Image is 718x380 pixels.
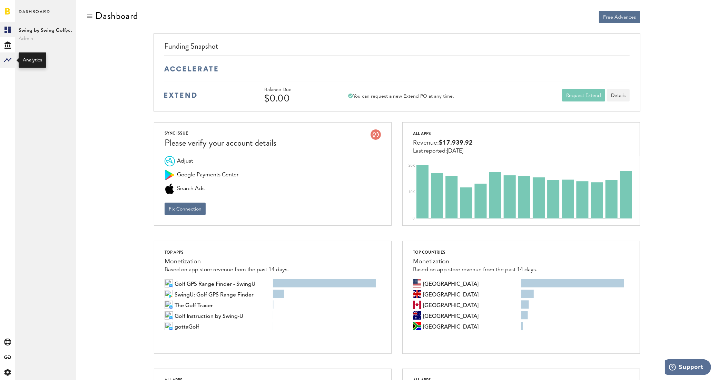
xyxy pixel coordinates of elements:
span: United Kingdom [423,290,479,298]
img: account-issue.svg [371,129,381,140]
img: extend-medium-blue-logo.svg [164,92,197,98]
span: Adjust [177,156,193,166]
button: Free Advances [599,11,640,23]
img: au.svg [413,311,421,320]
div: Revenue: [413,138,473,148]
text: 0 [413,217,415,220]
span: SwingU: Golf GPS Range Finder [175,290,254,298]
div: Monetization [413,256,537,267]
button: Fix Connection [165,203,206,215]
text: 20K [409,164,415,168]
img: 100x100bb_L693Qjm.jpg [165,311,173,320]
div: Last reported: [413,148,473,154]
img: ca.svg [413,301,421,309]
img: accelerate-medium-blue-logo.svg [164,66,218,71]
span: Golf GPS Range Finder - SwingU [175,279,255,288]
span: Google Payments Center [177,170,238,180]
img: 100x100bb_V3zBXEq.jpg [165,322,173,330]
div: SYNC ISSUE [165,129,276,137]
img: 100x100bb_jjEcVcp.jpg [165,301,173,309]
div: Monetization [165,256,289,267]
span: Dashboard [19,8,50,22]
span: Golf Instruction by Swing-U [175,311,243,320]
div: $0.00 [264,93,330,104]
span: $17,939.92 [439,140,473,146]
span: Search Ads [177,184,205,194]
span: United States [423,279,479,288]
text: 10K [409,191,415,194]
div: You can request a new Extend PO at any time. [348,93,454,99]
div: Analytics [23,57,42,64]
div: Search Ads [165,184,175,194]
div: Based on app store revenue from the past 14 days. [413,267,537,273]
div: Balance Due [264,87,330,93]
span: Swing by Swing Golf, Inc. [19,26,72,35]
span: The Golf Tracer [175,301,213,309]
img: za.svg [413,322,421,330]
div: Top apps [165,248,289,256]
span: Australia [423,311,479,320]
img: us.svg [413,279,421,288]
img: 21.png [169,284,173,288]
span: gottaGolf [175,322,199,330]
img: 21.png [169,305,173,309]
div: Adjust [165,156,175,166]
img: 17.png [169,294,173,298]
a: Details [607,89,630,101]
span: Canada [423,301,479,309]
img: 21.png [169,327,173,330]
div: Top countries [413,248,537,256]
div: All apps [413,129,473,138]
div: Based on app store revenue from the past 14 days. [165,267,289,273]
img: 21.png [169,316,173,320]
div: Dashboard [95,10,138,21]
img: gb.svg [413,290,421,298]
div: Funding Snapshot [164,41,630,56]
div: Google Payments Center [165,170,175,180]
img: jz1nuRe008o512vid84qAQAajgGiakXKKhDBpjowFv1j2zAFkJzNnuHdMTFvoNlTsHY [165,290,173,298]
span: South Africa [423,322,479,330]
iframe: Opens a widget where you can find more information [665,359,711,377]
span: [DATE] [447,148,463,154]
span: Admin [19,35,72,43]
img: 100x100bb_DOuLSMg.jpg [165,279,173,288]
div: Please verify your account details [165,137,276,149]
button: Request Extend [562,89,605,101]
